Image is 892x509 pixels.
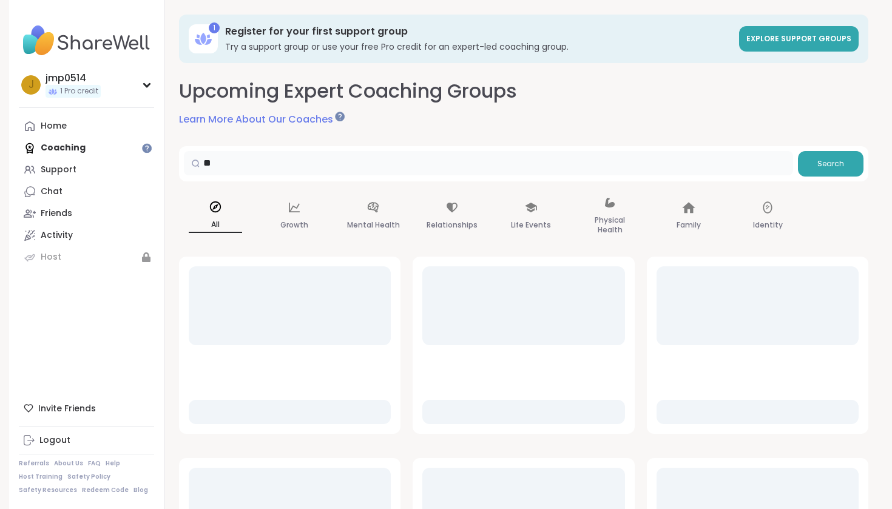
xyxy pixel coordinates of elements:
[347,218,400,232] p: Mental Health
[54,459,83,468] a: About Us
[41,164,76,176] div: Support
[106,459,120,468] a: Help
[427,218,478,232] p: Relationships
[280,218,308,232] p: Growth
[41,207,72,220] div: Friends
[67,473,110,481] a: Safety Policy
[19,115,154,137] a: Home
[41,251,61,263] div: Host
[19,486,77,494] a: Safety Resources
[19,430,154,451] a: Logout
[798,151,863,177] button: Search
[511,218,551,232] p: Life Events
[179,112,343,127] a: Learn More About Our Coaches
[60,86,98,96] span: 1 Pro credit
[46,72,101,85] div: jmp0514
[41,120,67,132] div: Home
[19,159,154,181] a: Support
[19,203,154,224] a: Friends
[19,224,154,246] a: Activity
[142,143,152,153] iframe: Spotlight
[29,77,34,93] span: j
[335,112,345,121] iframe: Spotlight
[179,78,517,105] h2: Upcoming Expert Coaching Groups
[677,218,701,232] p: Family
[817,158,844,169] span: Search
[39,434,70,447] div: Logout
[739,26,859,52] a: Explore support groups
[88,459,101,468] a: FAQ
[41,229,73,241] div: Activity
[19,459,49,468] a: Referrals
[753,218,783,232] p: Identity
[746,33,851,44] span: Explore support groups
[225,25,732,38] h3: Register for your first support group
[209,22,220,33] div: 1
[133,486,148,494] a: Blog
[583,213,637,237] p: Physical Health
[19,19,154,62] img: ShareWell Nav Logo
[41,186,63,198] div: Chat
[19,473,63,481] a: Host Training
[19,397,154,419] div: Invite Friends
[19,246,154,268] a: Host
[82,486,129,494] a: Redeem Code
[19,181,154,203] a: Chat
[189,217,242,233] p: All
[225,41,732,53] h3: Try a support group or use your free Pro credit for an expert-led coaching group.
